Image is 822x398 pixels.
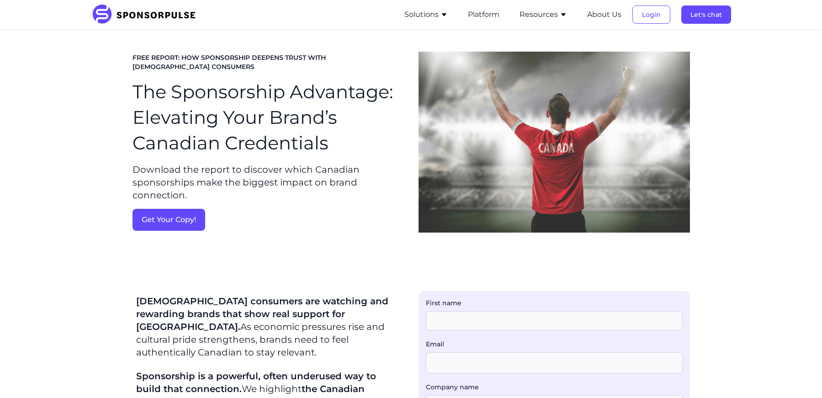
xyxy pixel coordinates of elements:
[426,298,683,308] label: First name
[632,5,670,24] button: Login
[136,296,388,332] span: [DEMOGRAPHIC_DATA] consumers are watching and rewarding brands that show real support for [GEOGRA...
[632,11,670,19] a: Login
[133,53,404,71] span: FREE REPORT: HOW SPONSORSHIP DEEPENS TRUST WITH [DEMOGRAPHIC_DATA] CONSUMERS
[426,340,683,349] label: Email
[681,11,731,19] a: Let's chat
[419,52,690,233] img: Photo courtesy of Canva
[587,9,621,20] button: About Us
[681,5,731,24] button: Let's chat
[91,5,202,25] img: SponsorPulse
[426,382,683,392] label: Company name
[136,295,400,359] p: As economic pressures rise and cultural pride strengthens, brands need to feel authentically Cana...
[133,209,404,231] a: Get Your Copy!
[468,11,499,19] a: Platform
[133,163,404,202] p: Download the report to discover which Canadian sponsorships make the biggest impact on brand conn...
[133,209,205,231] button: Get Your Copy!
[468,9,499,20] button: Platform
[136,371,376,394] span: Sponsorship is a powerful, often underused way to build that connection.
[133,79,404,156] h1: The Sponsorship Advantage: Elevating Your Brand’s Canadian Credentials
[404,9,448,20] button: Solutions
[520,9,567,20] button: Resources
[587,11,621,19] a: About Us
